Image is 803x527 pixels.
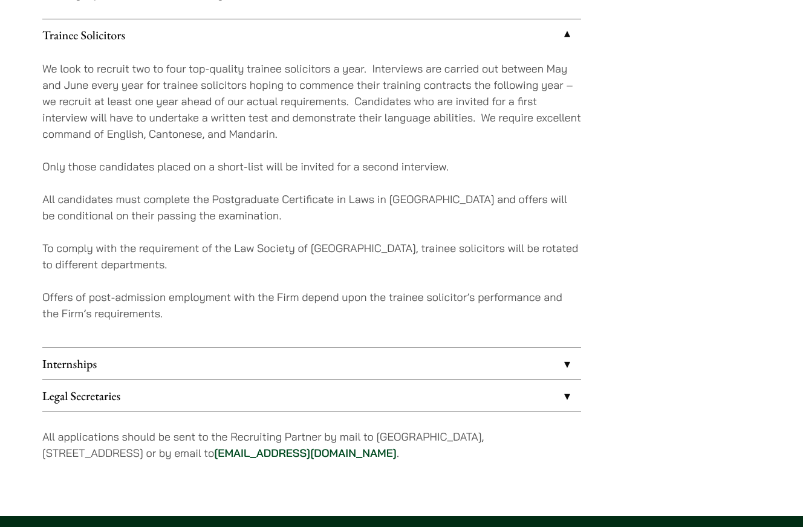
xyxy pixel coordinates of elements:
[214,446,397,460] a: [EMAIL_ADDRESS][DOMAIN_NAME]
[42,191,581,224] p: All candidates must complete the Postgraduate Certificate in Laws in [GEOGRAPHIC_DATA] and offers...
[42,51,581,348] div: Trainee Solicitors
[42,380,581,412] a: Legal Secretaries
[42,348,581,380] a: Internships
[42,240,581,273] p: To comply with the requirement of the Law Society of [GEOGRAPHIC_DATA], trainee solicitors will b...
[42,289,581,322] p: Offers of post-admission employment with the Firm depend upon the trainee solicitor’s performance...
[42,428,581,461] p: All applications should be sent to the Recruiting Partner by mail to [GEOGRAPHIC_DATA], [STREET_A...
[42,19,581,51] a: Trainee Solicitors
[42,158,581,175] p: Only those candidates placed on a short-list will be invited for a second interview.
[42,60,581,142] p: We look to recruit two to four top-quality trainee solicitors a year. Interviews are carried out ...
